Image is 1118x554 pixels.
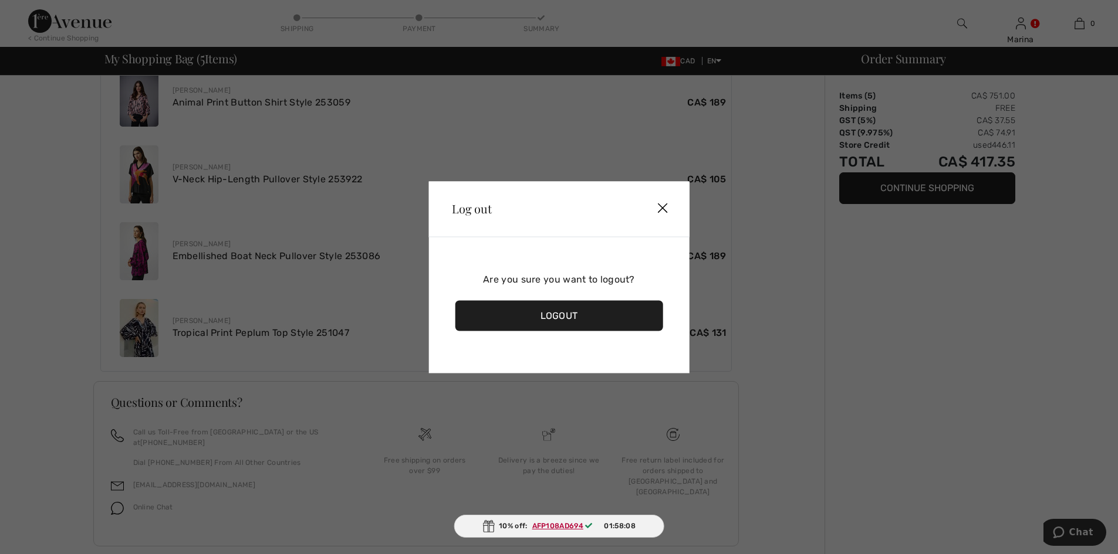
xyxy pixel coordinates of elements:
img: X [645,191,680,227]
img: Gift.svg [482,520,494,532]
p: Are you sure you want to logout? [455,272,663,286]
div: Logout [455,300,663,331]
div: 10% off: [454,515,664,538]
span: 01:58:08 [604,521,635,531]
ins: AFP108AD694 [532,522,583,530]
span: Chat [26,8,50,19]
h3: Log out [452,203,623,215]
